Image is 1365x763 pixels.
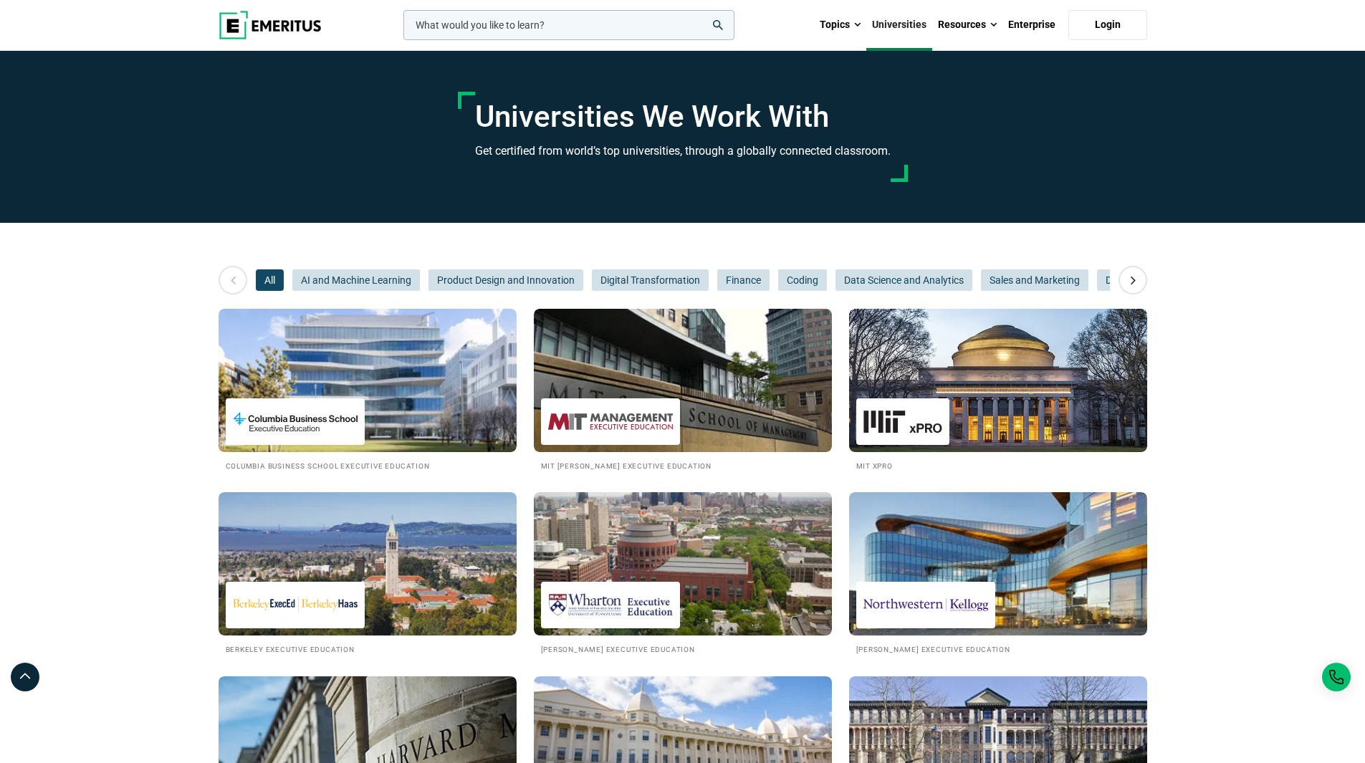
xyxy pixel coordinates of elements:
img: Universities We Work With [534,492,832,635]
button: Digital Transformation [592,269,709,291]
button: AI and Machine Learning [292,269,420,291]
a: Universities We Work With Wharton Executive Education [PERSON_NAME] Executive Education [534,492,832,655]
img: Berkeley Executive Education [233,589,358,621]
img: Universities We Work With [219,309,517,452]
h1: Universities We Work With [475,99,891,135]
button: Digital Marketing [1097,269,1189,291]
a: Universities We Work With MIT Sloan Executive Education MIT [PERSON_NAME] Executive Education [534,309,832,471]
img: MIT xPRO [863,406,942,438]
button: Data Science and Analytics [835,269,972,291]
a: Universities We Work With Berkeley Executive Education Berkeley Executive Education [219,492,517,655]
h3: Get certified from world’s top universities, through a globally connected classroom. [475,142,891,160]
button: Coding [778,269,827,291]
h2: [PERSON_NAME] Executive Education [856,643,1140,655]
img: Universities We Work With [849,309,1147,452]
input: woocommerce-product-search-field-0 [403,10,734,40]
h2: MIT [PERSON_NAME] Executive Education [541,459,825,471]
img: Columbia Business School Executive Education [233,406,358,438]
img: Universities We Work With [219,492,517,635]
img: Universities We Work With [849,492,1147,635]
a: Universities We Work With Kellogg Executive Education [PERSON_NAME] Executive Education [849,492,1147,655]
h2: [PERSON_NAME] Executive Education [541,643,825,655]
h2: MIT xPRO [856,459,1140,471]
img: MIT Sloan Executive Education [548,406,673,438]
button: Finance [717,269,770,291]
a: Login [1068,10,1147,40]
a: Universities We Work With MIT xPRO MIT xPRO [849,309,1147,471]
h2: Berkeley Executive Education [226,643,509,655]
h2: Columbia Business School Executive Education [226,459,509,471]
a: Universities We Work With Columbia Business School Executive Education Columbia Business School E... [219,309,517,471]
button: All [256,269,284,291]
img: Kellogg Executive Education [863,589,988,621]
button: Product Design and Innovation [428,269,583,291]
img: Wharton Executive Education [548,589,673,621]
img: Universities We Work With [534,309,832,452]
button: Sales and Marketing [981,269,1088,291]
